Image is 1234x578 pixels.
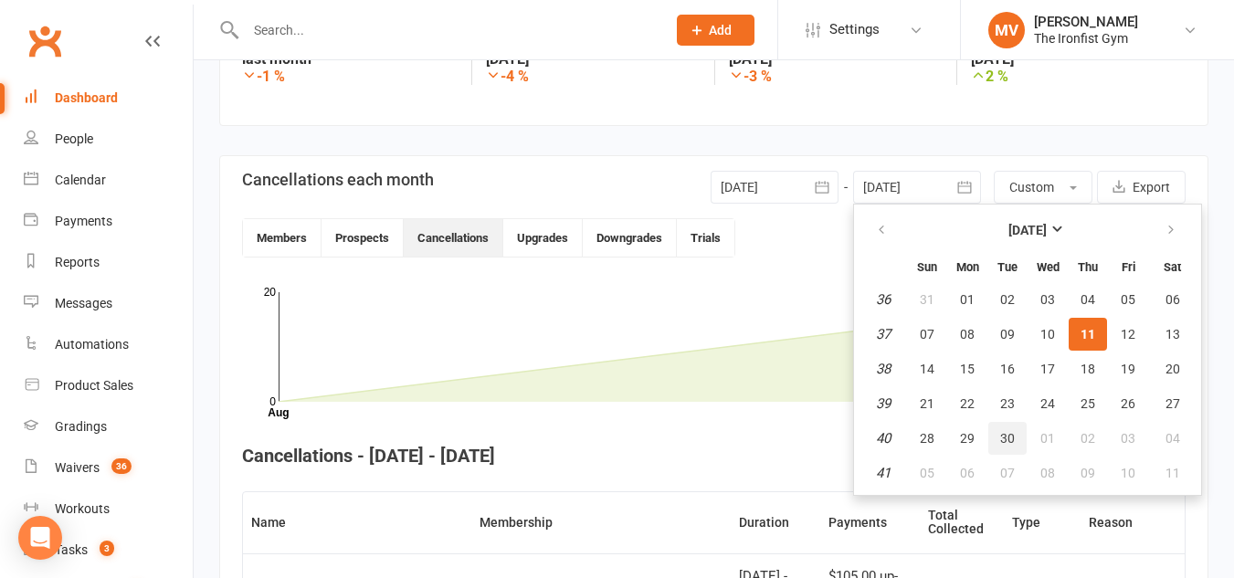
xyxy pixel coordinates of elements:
[1164,260,1181,274] small: Saturday
[1040,327,1055,342] span: 10
[1028,457,1067,489] button: 08
[820,492,920,553] th: Payments
[948,422,986,455] button: 29
[920,431,934,446] span: 28
[1081,466,1095,480] span: 09
[503,219,583,257] button: Upgrades
[240,17,653,43] input: Search...
[1069,352,1107,385] button: 18
[1028,318,1067,351] button: 10
[24,447,193,489] a: Waivers 36
[908,352,946,385] button: 14
[111,458,132,474] span: 36
[1040,431,1055,446] span: 01
[24,119,193,160] a: People
[55,214,112,228] div: Payments
[960,327,975,342] span: 08
[988,318,1027,351] button: 09
[404,219,503,257] button: Cancellations
[876,326,891,342] em: 37
[1081,362,1095,376] span: 18
[1078,260,1098,274] small: Thursday
[1121,327,1135,342] span: 12
[1149,457,1196,489] button: 11
[24,406,193,447] a: Gradings
[242,68,458,85] strong: -1 %
[1069,283,1107,316] button: 04
[1121,466,1135,480] span: 10
[1028,283,1067,316] button: 03
[1121,396,1135,411] span: 26
[1040,466,1055,480] span: 08
[1081,396,1095,411] span: 25
[242,446,1186,466] h4: Cancellations - [DATE] - [DATE]
[1109,352,1147,385] button: 19
[322,219,404,257] button: Prospects
[1000,431,1015,446] span: 30
[243,219,322,257] button: Members
[55,296,112,310] div: Messages
[1165,431,1180,446] span: 04
[1149,352,1196,385] button: 20
[55,460,100,475] div: Waivers
[18,516,62,560] div: Open Intercom Messenger
[55,501,110,516] div: Workouts
[24,283,193,324] a: Messages
[1109,422,1147,455] button: 03
[1165,466,1180,480] span: 11
[55,542,88,557] div: Tasks
[988,387,1027,420] button: 23
[1121,292,1135,307] span: 05
[908,318,946,351] button: 07
[24,365,193,406] a: Product Sales
[1037,260,1060,274] small: Wednesday
[1069,422,1107,455] button: 02
[988,422,1027,455] button: 30
[1034,14,1138,30] div: [PERSON_NAME]
[24,324,193,365] a: Automations
[1040,362,1055,376] span: 17
[920,396,934,411] span: 21
[55,90,118,105] div: Dashboard
[24,78,193,119] a: Dashboard
[908,422,946,455] button: 28
[988,457,1027,489] button: 07
[988,352,1027,385] button: 16
[1000,292,1015,307] span: 02
[1081,292,1095,307] span: 04
[956,260,979,274] small: Monday
[948,457,986,489] button: 06
[1069,457,1107,489] button: 09
[1040,292,1055,307] span: 03
[24,201,193,242] a: Payments
[24,242,193,283] a: Reports
[917,260,937,274] small: Sunday
[948,352,986,385] button: 15
[876,361,891,377] em: 38
[1040,396,1055,411] span: 24
[1149,283,1196,316] button: 06
[829,9,880,50] span: Settings
[1109,387,1147,420] button: 26
[55,419,107,434] div: Gradings
[583,219,677,257] button: Downgrades
[1109,283,1147,316] button: 05
[920,466,934,480] span: 05
[988,12,1025,48] div: MV
[988,283,1027,316] button: 02
[920,327,934,342] span: 07
[876,430,891,447] em: 40
[55,131,93,146] div: People
[960,292,975,307] span: 01
[24,160,193,201] a: Calendar
[55,173,106,187] div: Calendar
[1121,431,1135,446] span: 03
[876,395,891,412] em: 39
[1034,30,1138,47] div: The Ironfist Gym
[1109,457,1147,489] button: 10
[1081,327,1095,342] span: 11
[1028,387,1067,420] button: 24
[876,291,891,308] em: 36
[731,492,819,553] th: Duration
[1069,387,1107,420] button: 25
